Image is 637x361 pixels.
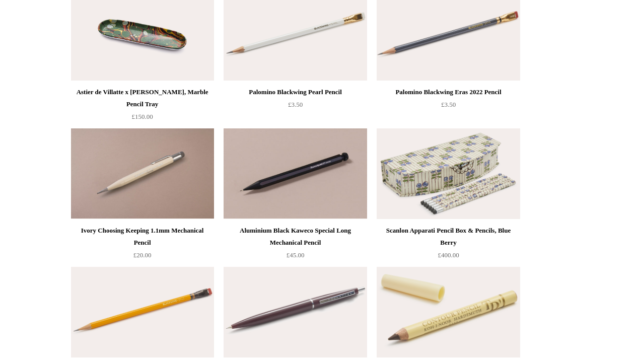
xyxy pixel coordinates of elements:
[71,128,214,219] img: Ivory Choosing Keeping 1.1mm Mechanical Pencil
[224,225,367,266] a: Aluminium Black Kaweco Special Long Mechanical Pencil £45.00
[377,267,520,357] img: Koh-I-Noor Brown Contour Drawing Pencil
[226,225,364,249] div: Aluminium Black Kaweco Special Long Mechanical Pencil
[71,225,214,266] a: Ivory Choosing Keeping 1.1mm Mechanical Pencil £20.00
[377,128,520,219] a: Scanlon Apparati Pencil Box & Pencils, Blue Berry Scanlon Apparati Pencil Box & Pencils, Blue Berry
[224,86,367,127] a: Palomino Blackwing Pearl Pencil £3.50
[71,267,214,357] a: Palomino Blackwing Eras 2023 Pencil Palomino Blackwing Eras 2023 Pencil
[377,225,520,266] a: Scanlon Apparati Pencil Box & Pencils, Blue Berry £400.00
[133,251,152,259] span: £20.00
[74,86,211,110] div: Astier de Villatte x [PERSON_NAME], Marble Pencil Tray
[379,225,517,249] div: Scanlon Apparati Pencil Box & Pencils, Blue Berry
[377,128,520,219] img: Scanlon Apparati Pencil Box & Pencils, Blue Berry
[131,113,153,120] span: £150.00
[224,128,367,219] img: Aluminium Black Kaweco Special Long Mechanical Pencil
[377,267,520,357] a: Koh-I-Noor Brown Contour Drawing Pencil Koh-I-Noor Brown Contour Drawing Pencil
[441,101,456,108] span: £3.50
[287,251,305,259] span: £45.00
[288,101,303,108] span: £3.50
[224,267,367,357] img: Anterique 0.5 Mechanical Pencil, Maroon
[71,86,214,127] a: Astier de Villatte x [PERSON_NAME], Marble Pencil Tray £150.00
[438,251,459,259] span: £400.00
[379,86,517,98] div: Palomino Blackwing Eras 2022 Pencil
[224,267,367,357] a: Anterique 0.5 Mechanical Pencil, Maroon Anterique 0.5 Mechanical Pencil, Maroon
[71,267,214,357] img: Palomino Blackwing Eras 2023 Pencil
[71,128,214,219] a: Ivory Choosing Keeping 1.1mm Mechanical Pencil Ivory Choosing Keeping 1.1mm Mechanical Pencil
[226,86,364,98] div: Palomino Blackwing Pearl Pencil
[74,225,211,249] div: Ivory Choosing Keeping 1.1mm Mechanical Pencil
[377,86,520,127] a: Palomino Blackwing Eras 2022 Pencil £3.50
[224,128,367,219] a: Aluminium Black Kaweco Special Long Mechanical Pencil Aluminium Black Kaweco Special Long Mechani...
